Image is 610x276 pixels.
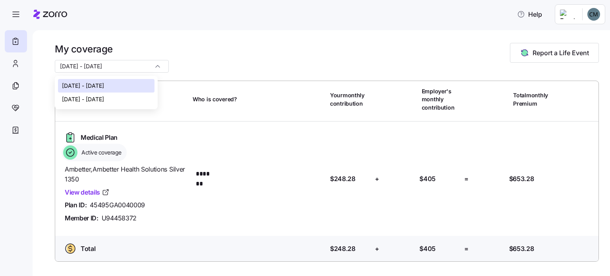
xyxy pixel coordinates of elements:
span: $248.28 [330,244,355,254]
span: Plan ID: [65,200,87,210]
span: [DATE] - [DATE] [62,81,104,90]
img: Employer logo [560,10,576,19]
span: + [375,174,379,184]
span: $405 [419,244,436,254]
span: = [464,244,469,254]
span: Ambetter , Ambetter Health Solutions Silver 1350 [65,164,186,184]
span: Active coverage [79,149,122,156]
span: $653.28 [509,174,534,184]
span: $405 [419,174,436,184]
span: Employer's monthly contribution [422,87,461,112]
span: [DATE] - [DATE] [62,95,104,104]
span: Total monthly Premium [513,91,552,108]
span: Who is covered? [193,95,237,103]
span: Help [517,10,542,19]
button: Help [511,6,548,22]
span: + [375,244,379,254]
span: $653.28 [509,244,534,254]
img: 9518532a8980025a8da5781eb28a3f65 [587,8,600,21]
span: 45495GA0040009 [90,200,145,210]
span: Total [81,244,95,254]
span: $248.28 [330,174,355,184]
span: Your monthly contribution [330,91,369,108]
button: Report a Life Event [510,43,599,63]
span: Member ID: [65,213,98,223]
a: View details [65,187,110,197]
span: U94458372 [102,213,137,223]
span: Report a Life Event [533,48,589,58]
span: = [464,174,469,184]
h1: My coverage [55,43,169,55]
span: Medical Plan [81,133,118,143]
